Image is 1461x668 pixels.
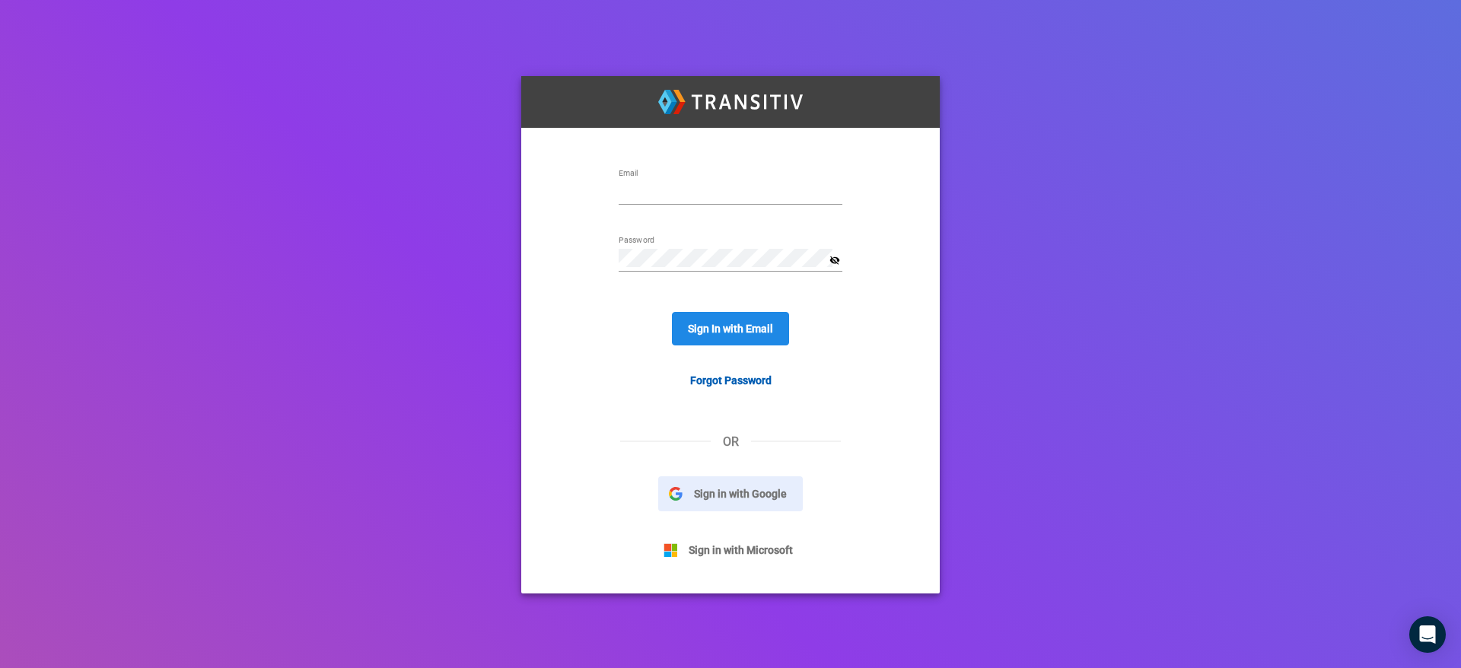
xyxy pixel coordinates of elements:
span: Sign In with Email [688,323,773,335]
mat-icon: visibility_off [829,255,840,267]
div: Open Intercom Messenger [1409,616,1446,653]
span: Sign in with Microsoft [677,542,804,558]
button: Hide password [826,253,842,269]
button: Sign In with Email [672,312,789,345]
a: Forgot Password [678,367,784,396]
span: Forgot Password [690,374,772,386]
span: Sign in with Google [683,485,798,502]
span: OR [711,434,751,450]
button: Sign in with Microsoft [653,533,809,568]
button: Sign in with Google [658,476,803,511]
img: TransitivLogoWhite.svg [658,90,803,113]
